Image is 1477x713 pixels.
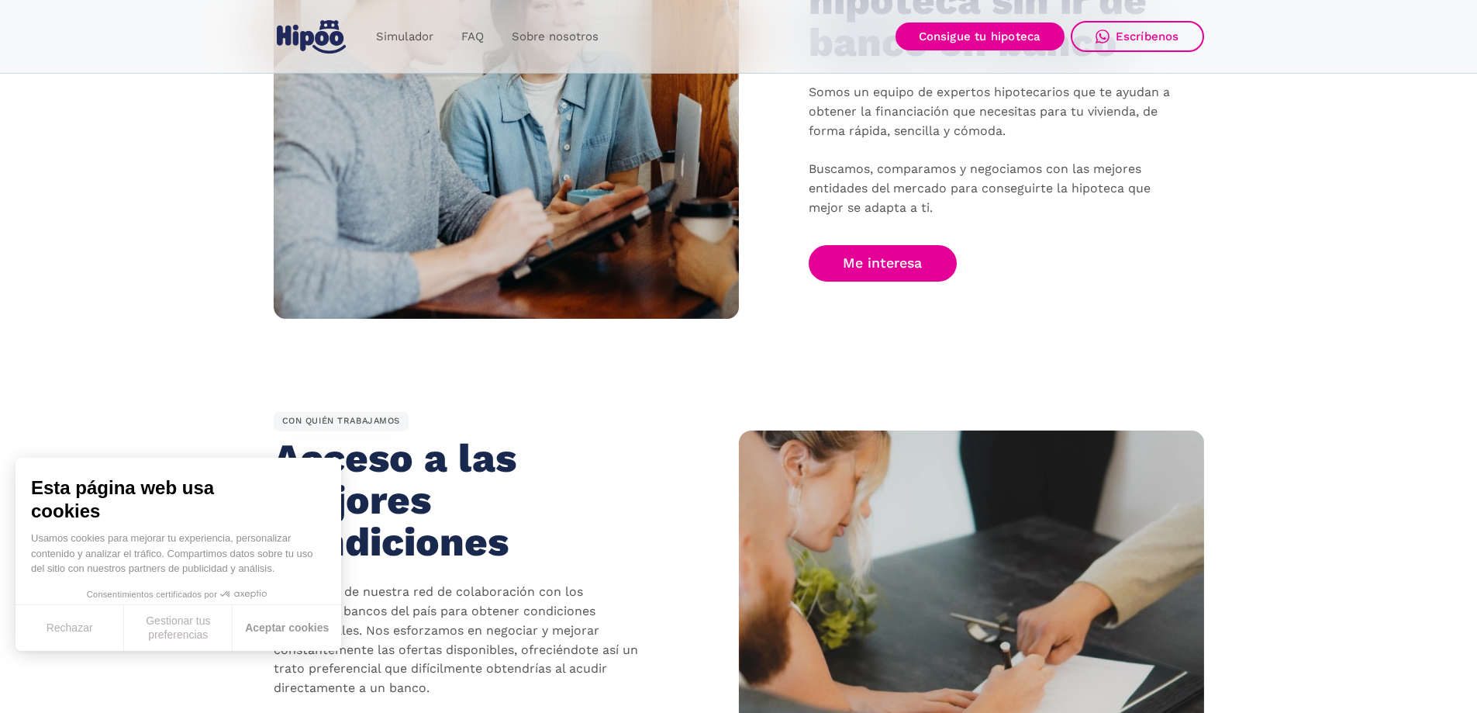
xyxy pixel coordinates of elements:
[1071,21,1204,52] a: Escríbenos
[274,438,631,562] h2: Acceso a las mejores condiciones
[498,22,613,52] a: Sobre nosotros
[1116,29,1179,43] div: Escríbenos
[809,83,1181,218] p: Somos un equipo de expertos hipotecarios que te ayudan a obtener la financiación que necesitas pa...
[274,14,350,60] a: home
[362,22,447,52] a: Simulador
[896,22,1065,50] a: Consigue tu hipoteca
[274,583,646,698] p: Benefíciate de nuestra red de colaboración con los principales bancos del país para obtener condi...
[447,22,498,52] a: FAQ
[809,245,958,282] a: Me interesa
[274,412,409,432] div: CON QUIÉN TRABAJAMOS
